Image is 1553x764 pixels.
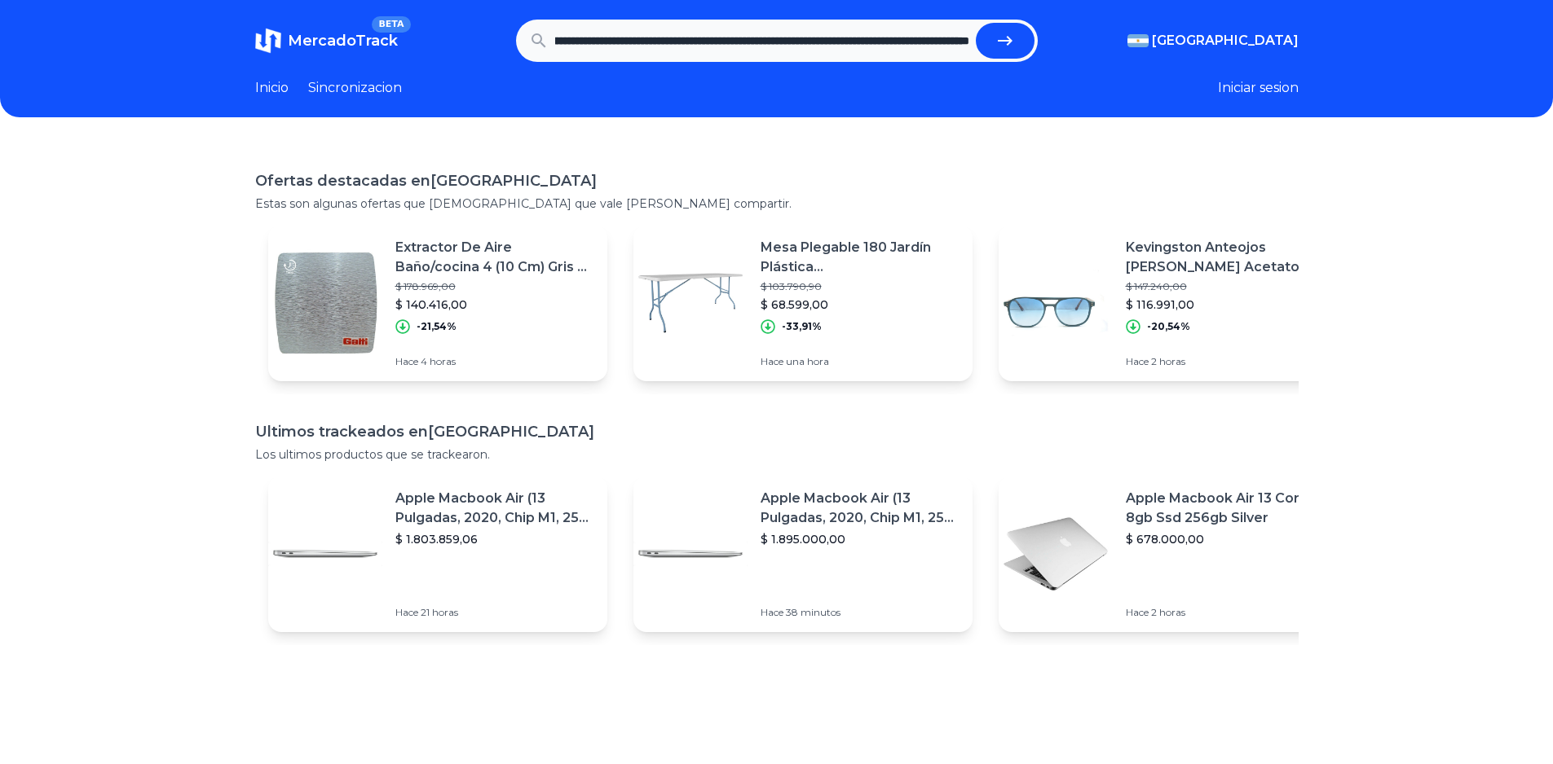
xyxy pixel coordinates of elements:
p: Hace una hora [761,355,960,368]
p: $ 1.803.859,06 [395,531,594,547]
img: Featured image [633,246,748,360]
a: Featured imageMesa Plegable 180 Jardín Plástica [GEOGRAPHIC_DATA] [GEOGRAPHIC_DATA]$ 103.790,90$ ... [633,225,973,381]
p: -33,91% [782,320,822,333]
a: Sincronizacion [308,78,402,98]
a: Inicio [255,78,289,98]
p: Los ultimos productos que se trackearon. [255,446,1299,463]
p: $ 1.895.000,00 [761,531,960,547]
img: Featured image [633,497,748,611]
img: Featured image [999,497,1113,611]
span: BETA [372,16,410,33]
button: Iniciar sesion [1218,78,1299,98]
p: -20,54% [1147,320,1190,333]
img: Featured image [268,497,382,611]
button: [GEOGRAPHIC_DATA] [1127,31,1299,50]
p: Hace 4 horas [395,355,594,368]
p: Mesa Plegable 180 Jardín Plástica [GEOGRAPHIC_DATA] [GEOGRAPHIC_DATA] [761,238,960,277]
a: MercadoTrackBETA [255,28,398,54]
p: $ 678.000,00 [1126,531,1325,547]
p: Kevingston Anteojos [PERSON_NAME] Acetato Modelo Tanger [1126,238,1325,277]
p: Hace 21 horas [395,606,594,619]
p: $ 103.790,90 [761,280,960,293]
p: $ 116.991,00 [1126,296,1325,313]
p: Hace 38 minutos [761,606,960,619]
p: $ 178.969,00 [395,280,594,293]
h1: Ofertas destacadas en [GEOGRAPHIC_DATA] [255,169,1299,192]
img: Featured image [268,246,382,360]
p: Extractor De Aire Baño/cocina 4 (10 Cm) Gris C/ Timer [395,238,594,277]
img: MercadoTrack [255,28,281,54]
p: -21,54% [417,320,457,333]
a: Featured imageApple Macbook Air (13 Pulgadas, 2020, Chip M1, 256 Gb De Ssd, 8 Gb De Ram) - Plata$... [633,476,973,632]
a: Featured imageKevingston Anteojos [PERSON_NAME] Acetato Modelo Tanger$ 147.240,00$ 116.991,00-20,... [999,225,1338,381]
span: MercadoTrack [288,32,398,50]
h1: Ultimos trackeados en [GEOGRAPHIC_DATA] [255,420,1299,443]
p: Apple Macbook Air (13 Pulgadas, 2020, Chip M1, 256 Gb De Ssd, 8 Gb De Ram) - Plata [761,489,960,528]
p: $ 147.240,00 [1126,280,1325,293]
img: Argentina [1127,34,1149,47]
p: $ 140.416,00 [395,296,594,313]
p: Hace 2 horas [1126,606,1325,619]
a: Featured imageApple Macbook Air (13 Pulgadas, 2020, Chip M1, 256 Gb De Ssd, 8 Gb De Ram) - Plata$... [268,476,607,632]
a: Featured imageApple Macbook Air 13 Core I5 8gb Ssd 256gb Silver$ 678.000,00Hace 2 horas [999,476,1338,632]
img: Featured image [999,246,1113,360]
p: $ 68.599,00 [761,296,960,313]
p: Apple Macbook Air (13 Pulgadas, 2020, Chip M1, 256 Gb De Ssd, 8 Gb De Ram) - Plata [395,489,594,528]
p: Apple Macbook Air 13 Core I5 8gb Ssd 256gb Silver [1126,489,1325,528]
span: [GEOGRAPHIC_DATA] [1152,31,1299,50]
p: Hace 2 horas [1126,355,1325,368]
p: Estas son algunas ofertas que [DEMOGRAPHIC_DATA] que vale [PERSON_NAME] compartir. [255,195,1299,212]
a: Featured imageExtractor De Aire Baño/cocina 4 (10 Cm) Gris C/ Timer$ 178.969,00$ 140.416,00-21,54... [268,225,607,381]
